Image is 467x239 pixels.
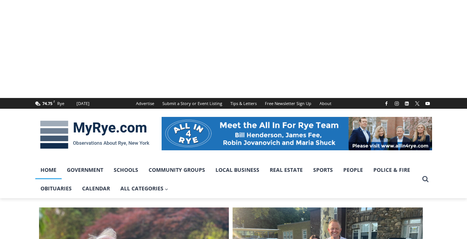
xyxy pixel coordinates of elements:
div: [DATE] [77,100,90,107]
a: Sports [308,161,338,179]
a: Local Business [210,161,265,179]
span: All Categories [120,184,169,193]
a: Submit a Story or Event Listing [158,98,226,109]
span: 74.75 [42,101,52,106]
a: Advertise [132,98,158,109]
img: All in for Rye [162,117,432,150]
a: Schools [108,161,143,179]
nav: Secondary Navigation [132,98,335,109]
a: Free Newsletter Sign Up [261,98,315,109]
div: Rye [57,100,64,107]
a: Home [35,161,62,179]
span: F [53,99,55,104]
a: Real Estate [265,161,308,179]
a: Facebook [382,99,391,108]
button: View Search Form [419,173,432,186]
a: All Categories [115,179,174,198]
a: Police & Fire [368,161,415,179]
a: People [338,161,368,179]
a: Calendar [77,179,115,198]
a: Obituaries [35,179,77,198]
a: Instagram [392,99,401,108]
a: Government [62,161,108,179]
a: X [413,99,422,108]
img: MyRye.com [35,115,154,154]
a: YouTube [423,99,432,108]
a: Linkedin [402,99,411,108]
a: About [315,98,335,109]
nav: Primary Navigation [35,161,419,198]
a: Tips & Letters [226,98,261,109]
a: Community Groups [143,161,210,179]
